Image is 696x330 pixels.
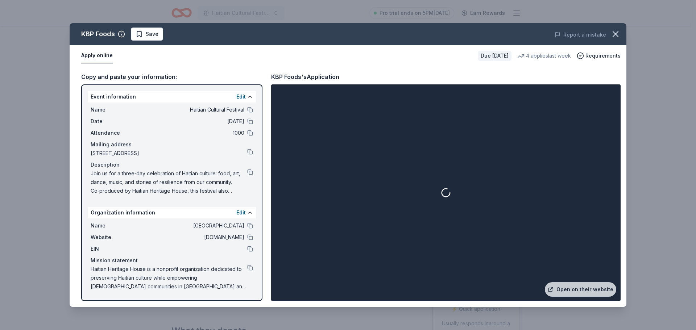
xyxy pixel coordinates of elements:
[146,30,158,38] span: Save
[81,28,115,40] div: KBP Foods
[91,233,139,242] span: Website
[91,160,253,169] div: Description
[91,129,139,137] span: Attendance
[88,207,256,218] div: Organization information
[131,28,163,41] button: Save
[91,221,139,230] span: Name
[139,221,244,230] span: [GEOGRAPHIC_DATA]
[577,51,621,60] button: Requirements
[88,91,256,103] div: Event information
[139,129,244,137] span: 1000
[139,233,244,242] span: [DOMAIN_NAME]
[271,72,339,82] div: KBP Foods's Application
[545,282,616,297] a: Open on their website
[585,51,621,60] span: Requirements
[81,72,262,82] div: Copy and paste your information:
[91,265,247,291] span: Haitian Heritage House is a nonprofit organization dedicated to preserving Haitian culture while ...
[555,30,606,39] button: Report a mistake
[91,140,253,149] div: Mailing address
[91,245,139,253] span: EIN
[139,105,244,114] span: Haitian Cultural Festival
[517,51,571,60] div: 4 applies last week
[91,149,247,158] span: [STREET_ADDRESS]
[91,117,139,126] span: Date
[236,208,246,217] button: Edit
[91,169,247,195] span: Join us for a three‑day celebration of Haitian culture: food, art, dance, music, and stories of r...
[139,117,244,126] span: [DATE]
[478,51,511,61] div: Due [DATE]
[236,92,246,101] button: Edit
[91,256,253,265] div: Mission statement
[91,105,139,114] span: Name
[81,48,113,63] button: Apply online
